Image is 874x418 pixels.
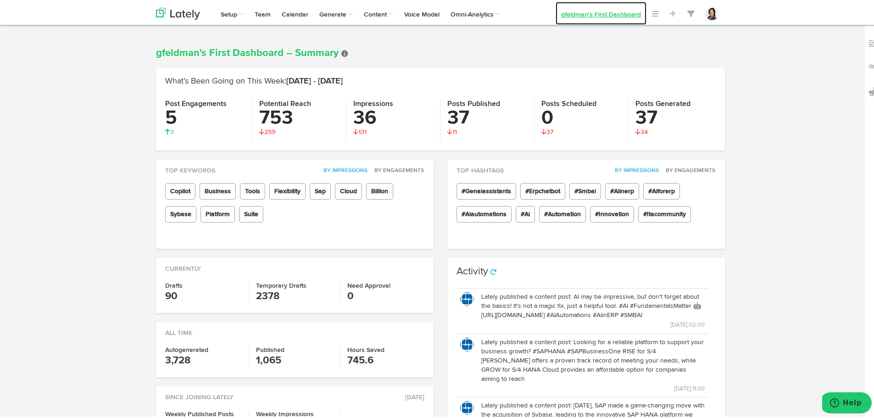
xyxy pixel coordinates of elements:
[706,6,718,18] img: 2Ds081ZtRc28VshkZSuO
[481,336,705,382] p: Lately published a content post: Looking for a reliable platform to support your business growth?...
[822,390,872,413] iframe: Opens a widget where you can find more information
[165,106,245,126] h3: 5
[353,98,433,106] h4: Impressions
[638,204,691,221] span: #Itacommunity
[165,351,242,366] h3: 3,728
[165,98,245,106] h4: Post Engagements
[460,399,474,413] img: 0iYVt3CQQ2rWBrFyG9JR
[165,75,716,84] h2: What’s Been Going on This Week:
[460,290,474,304] img: 0iYVt3CQQ2rWBrFyG9JR
[200,181,236,198] span: Business
[318,164,368,173] button: By Impressions
[239,204,263,221] span: Suite
[643,181,680,198] span: #Aiforerp
[460,336,474,350] img: 0iYVt3CQQ2rWBrFyG9JR
[165,287,242,302] h3: 90
[240,181,265,198] span: Tools
[259,127,275,134] span: 259
[165,127,174,134] span: 3
[447,127,457,134] span: 11
[165,409,242,416] h4: Weekly Published Posts
[259,98,339,106] h4: Potential Reach
[347,351,424,366] h3: 745.6
[635,98,716,106] h4: Posts Generated
[366,181,393,198] span: Billion
[165,345,242,351] h4: Autogenerated
[156,6,200,18] img: logo_lately_bg_light.svg
[569,181,601,198] span: #Smbai
[200,204,235,221] span: Platform
[481,318,705,328] p: [DATE] 02:00
[590,204,634,221] span: #Innovation
[447,158,725,173] div: Top Hashtags
[539,204,586,221] span: #Automation
[269,181,306,198] span: Flexibility
[661,164,716,173] button: By Engagements
[481,290,705,318] p: Lately published a content post: AI may be impressive, but don't forget about the basics! It's no...
[335,181,362,198] span: Cloud
[481,382,705,392] p: [DATE] 11:00
[156,46,725,57] h1: gfeldman's First Dashboard – Summary
[256,409,333,416] h4: Weekly Impressions
[256,287,333,302] h3: 2378
[156,385,434,400] div: Since Joining Lately
[635,106,716,126] h3: 37
[353,127,367,134] span: 131
[610,164,659,173] button: By Impressions
[165,204,196,221] span: Sybase
[259,106,339,126] h3: 753
[347,281,424,287] h4: Need Approval
[353,106,433,126] h3: 36
[156,158,434,173] div: Top Keywords
[456,204,512,221] span: #Aiautomations
[605,181,639,198] span: #Aiinerp
[256,281,333,287] h4: Temporary Drafts
[541,106,621,126] h3: 0
[516,204,535,221] span: #Ai
[369,164,424,173] button: By Engagements
[635,127,648,134] span: 34
[541,98,621,106] h4: Posts Scheduled
[347,287,424,302] h3: 0
[347,345,424,351] h4: Hours Saved
[310,181,331,198] span: Sap
[165,281,242,287] h4: Drafts
[447,106,527,126] h3: 37
[165,181,195,198] span: Copilot
[156,256,434,272] div: Currently
[456,265,488,275] h3: Activity
[156,320,434,336] div: All Time
[456,181,516,198] span: #Genaiassistants
[256,345,333,351] h4: Published
[256,351,333,366] h3: 1,065
[447,98,527,106] h4: Posts Published
[541,127,553,134] span: 37
[405,391,424,400] span: [DATE]
[520,181,565,198] span: #Erpchatbot
[286,75,343,84] span: [DATE] - [DATE]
